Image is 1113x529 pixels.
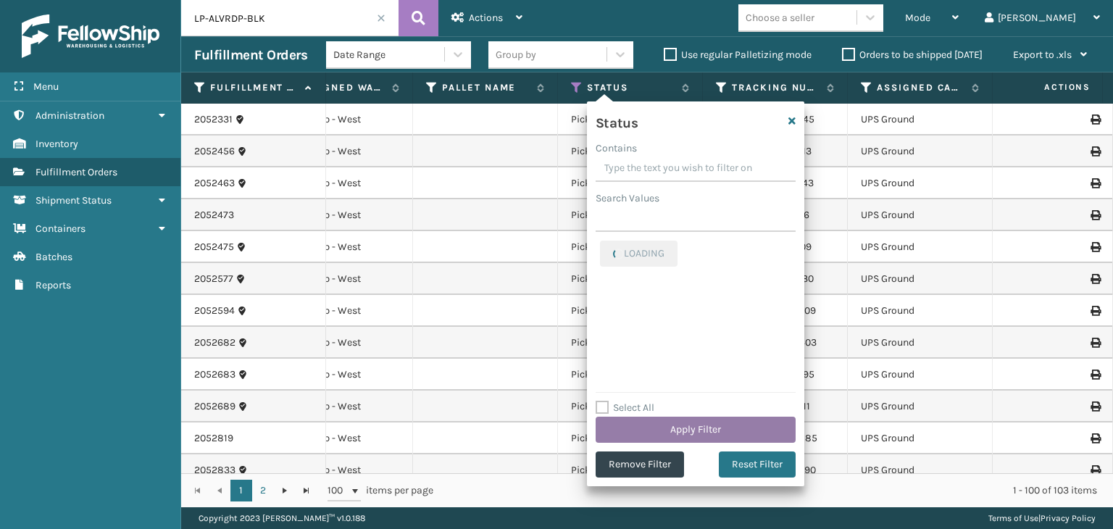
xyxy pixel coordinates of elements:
[848,359,993,391] td: UPS Ground
[268,295,413,327] td: Fellowship - West
[301,485,312,496] span: Go to the last page
[194,112,233,127] a: 2052331
[194,46,307,64] h3: Fulfillment Orders
[296,480,317,501] a: Go to the last page
[848,263,993,295] td: UPS Ground
[1041,513,1096,523] a: Privacy Policy
[22,14,159,58] img: logo
[558,231,703,263] td: Picking
[33,80,59,93] span: Menu
[558,167,703,199] td: Picking
[596,141,637,156] label: Contains
[558,454,703,486] td: Picking
[268,104,413,136] td: Fellowship - West
[268,263,413,295] td: Fellowship - West
[36,222,86,235] span: Containers
[746,10,814,25] div: Choose a seller
[905,12,930,24] span: Mode
[268,359,413,391] td: Fellowship - West
[279,485,291,496] span: Go to the next page
[328,480,433,501] span: items per page
[268,199,413,231] td: Fellowship - West
[194,272,233,286] a: 2052577
[199,507,365,529] p: Copyright 2023 [PERSON_NAME]™ v 1.0.188
[596,191,659,206] label: Search Values
[268,167,413,199] td: Fellowship - West
[194,240,234,254] a: 2052475
[268,454,413,486] td: Fellowship - West
[596,401,654,414] label: Select All
[1091,370,1099,380] i: Print Label
[848,199,993,231] td: UPS Ground
[1091,274,1099,284] i: Print Label
[1091,433,1099,443] i: Print Label
[1091,210,1099,220] i: Print Label
[194,463,235,478] a: 2052833
[848,327,993,359] td: UPS Ground
[558,391,703,422] td: Picking
[230,480,252,501] a: 1
[596,110,638,132] h4: Status
[558,136,703,167] td: Picking
[558,327,703,359] td: Picking
[496,47,536,62] div: Group by
[194,208,234,222] a: 2052473
[719,451,796,478] button: Reset Filter
[558,295,703,327] td: Picking
[36,279,71,291] span: Reports
[1091,178,1099,188] i: Print Label
[194,399,235,414] a: 2052689
[596,156,796,182] input: Type the text you wish to filter on
[454,483,1097,498] div: 1 - 100 of 103 items
[333,47,446,62] div: Date Range
[268,231,413,263] td: Fellowship - West
[1091,242,1099,252] i: Print Label
[842,49,983,61] label: Orders to be shipped [DATE]
[558,263,703,295] td: Picking
[268,136,413,167] td: Fellowship - West
[297,81,385,94] label: Assigned Warehouse
[194,144,235,159] a: 2052456
[268,327,413,359] td: Fellowship - West
[1013,49,1072,61] span: Export to .xls
[252,480,274,501] a: 2
[274,480,296,501] a: Go to the next page
[210,81,298,94] label: Fulfillment Order Id
[194,431,233,446] a: 2052819
[848,104,993,136] td: UPS Ground
[558,104,703,136] td: Picking
[848,167,993,199] td: UPS Ground
[596,417,796,443] button: Apply Filter
[1091,401,1099,412] i: Print Label
[1091,146,1099,157] i: Print Label
[442,81,530,94] label: Pallet Name
[194,176,235,191] a: 2052463
[268,422,413,454] td: Fellowship - West
[194,336,235,350] a: 2052682
[664,49,812,61] label: Use regular Palletizing mode
[1091,306,1099,316] i: Print Label
[36,109,104,122] span: Administration
[558,199,703,231] td: Picking
[877,81,964,94] label: Assigned Carrier Service
[848,136,993,167] td: UPS Ground
[988,513,1038,523] a: Terms of Use
[194,304,235,318] a: 2052594
[848,295,993,327] td: UPS Ground
[194,367,235,382] a: 2052683
[848,422,993,454] td: UPS Ground
[1091,465,1099,475] i: Print Label
[558,359,703,391] td: Picking
[469,12,503,24] span: Actions
[732,81,820,94] label: Tracking Number
[36,166,117,178] span: Fulfillment Orders
[848,231,993,263] td: UPS Ground
[999,75,1099,99] span: Actions
[848,391,993,422] td: UPS Ground
[36,251,72,263] span: Batches
[1091,114,1099,125] i: Print Label
[587,81,675,94] label: Status
[36,194,112,207] span: Shipment Status
[600,241,678,267] button: LOADING
[1091,338,1099,348] i: Print Label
